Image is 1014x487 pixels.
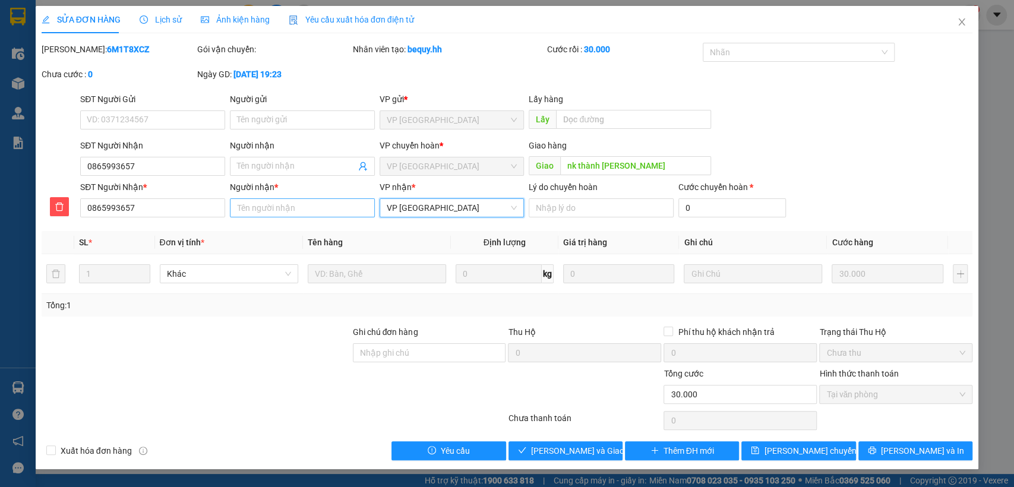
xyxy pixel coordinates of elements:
span: Tên hàng [308,238,343,247]
div: Cước rồi : [547,43,700,56]
span: Thêm ĐH mới [664,444,714,457]
span: SỬA ĐƠN HÀNG [42,15,121,24]
span: Giao [529,156,560,175]
div: Cước chuyển hoàn [678,181,786,194]
span: printer [868,446,876,456]
span: plus [650,446,659,456]
span: delete [50,202,68,211]
button: plusThêm ĐH mới [625,441,739,460]
input: Ghi chú đơn hàng [353,343,506,362]
span: Khác [167,265,291,283]
div: Trạng thái Thu Hộ [819,325,972,339]
span: VP nhận [380,182,412,192]
div: Tổng: 1 [46,299,392,312]
button: Close [945,6,978,39]
span: [PERSON_NAME] và In [881,444,964,457]
span: [PERSON_NAME] và Giao hàng [531,444,645,457]
button: save[PERSON_NAME] chuyển hoàn [741,441,855,460]
div: SĐT Người Gửi [80,93,225,106]
span: picture [201,15,209,24]
div: SĐT Người Nhận [80,181,225,194]
button: check[PERSON_NAME] và Giao hàng [508,441,623,460]
div: [PERSON_NAME]: [42,43,195,56]
span: Lấy hàng [529,94,563,104]
div: Ngày GD: [197,68,350,81]
div: Nhân viên tạo: [353,43,545,56]
span: edit [42,15,50,24]
span: kg [542,264,554,283]
label: Ghi chú đơn hàng [353,327,418,337]
button: delete [50,197,69,216]
span: Xuất hóa đơn hàng [56,444,137,457]
span: Tại văn phòng [826,385,965,403]
b: [DATE] 19:23 [233,69,282,79]
span: clock-circle [140,15,148,24]
button: exclamation-circleYêu cầu [391,441,506,460]
span: user-add [358,162,368,171]
span: Yêu cầu [441,444,470,457]
span: save [751,446,759,456]
button: delete [46,264,65,283]
div: VP gửi [380,93,525,106]
input: VD: Bàn, Ghế [308,264,446,283]
span: Phí thu hộ khách nhận trả [673,325,779,339]
div: Người nhận [230,139,375,152]
b: bequy.hh [408,45,442,54]
span: close [957,17,966,27]
span: Ảnh kiện hàng [201,15,270,24]
div: Người nhận [230,181,375,194]
input: Dọc đường [556,110,711,129]
span: Giá trị hàng [563,238,607,247]
span: Đơn vị tính [160,238,204,247]
div: Chưa cước : [42,68,195,81]
span: exclamation-circle [428,446,436,456]
span: Tổng cước [664,369,703,378]
span: [PERSON_NAME] chuyển hoàn [764,444,877,457]
input: SĐT người nhận [80,198,225,217]
b: 0 [88,69,93,79]
b: 30.000 [584,45,610,54]
span: VP Sài Gòn [387,199,517,217]
span: check [518,446,526,456]
span: Định lượng [484,238,526,247]
label: Lý do chuyển hoàn [529,182,598,192]
label: Hình thức thanh toán [819,369,898,378]
input: 0 [832,264,943,283]
span: SL [79,238,89,247]
img: icon [289,15,298,25]
div: SĐT Người Nhận [80,139,225,152]
input: 0 [563,264,675,283]
button: printer[PERSON_NAME] và In [858,441,972,460]
span: Giao hàng [529,141,567,150]
span: info-circle [139,447,147,455]
span: VP Sài Gòn [387,111,517,129]
span: Cước hàng [832,238,873,247]
input: Dọc đường [560,156,711,175]
span: Chưa thu [826,344,965,362]
b: 6M1T8XCZ [107,45,149,54]
span: VP Lộc Ninh [387,157,517,175]
div: Chưa thanh toán [507,412,663,432]
input: Tên người nhận [230,198,375,217]
input: Ghi Chú [684,264,822,283]
span: Thu Hộ [508,327,535,337]
div: Gói vận chuyển: [197,43,350,56]
span: Yêu cầu xuất hóa đơn điện tử [289,15,414,24]
span: VP chuyển hoàn [380,141,440,150]
span: Lấy [529,110,556,129]
span: Lịch sử [140,15,182,24]
div: Người gửi [230,93,375,106]
th: Ghi chú [679,231,827,254]
button: plus [953,264,968,283]
input: Lý do chuyển hoàn [529,198,674,217]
